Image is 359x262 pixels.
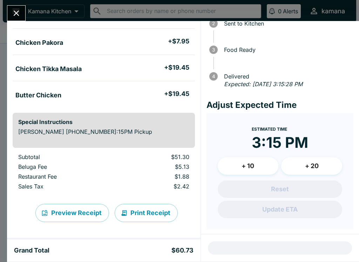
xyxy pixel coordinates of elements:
p: $5.13 [122,163,189,170]
button: Close [7,6,25,21]
h4: Adjust Expected Time [206,100,353,110]
em: Expected: [DATE] 3:15:28 PM [224,81,303,88]
button: + 20 [281,157,342,175]
h5: Chicken Tikka Masala [15,65,82,73]
p: Subtotal [18,153,111,160]
text: 3 [212,47,215,53]
h6: Special Instructions [18,118,189,125]
time: 3:15 PM [252,133,308,152]
p: $51.30 [122,153,189,160]
button: Preview Receipt [35,204,109,222]
h5: Grand Total [14,246,49,255]
span: Estimated Time [252,126,287,132]
p: $2.42 [122,183,189,190]
h5: + $19.45 [164,90,189,98]
span: Delivered [221,73,353,80]
text: 4 [212,74,215,79]
p: $1.88 [122,173,189,180]
h5: Butter Chicken [15,91,61,99]
table: orders table [13,153,195,193]
h5: + $19.45 [164,63,189,72]
p: Beluga Fee [18,163,111,170]
p: Sales Tax [18,183,111,190]
span: Sent to Kitchen [221,20,353,27]
h5: $60.73 [171,246,194,255]
p: Restaurant Fee [18,173,111,180]
button: Print Receipt [115,204,178,222]
h5: + $7.95 [168,37,189,46]
p: [PERSON_NAME] [PHONE_NUMBER]:15PM Pickup [18,128,189,135]
span: Food Ready [221,47,353,53]
text: 2 [212,21,215,26]
h5: Chicken Pakora [15,39,63,47]
button: + 10 [218,157,279,175]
